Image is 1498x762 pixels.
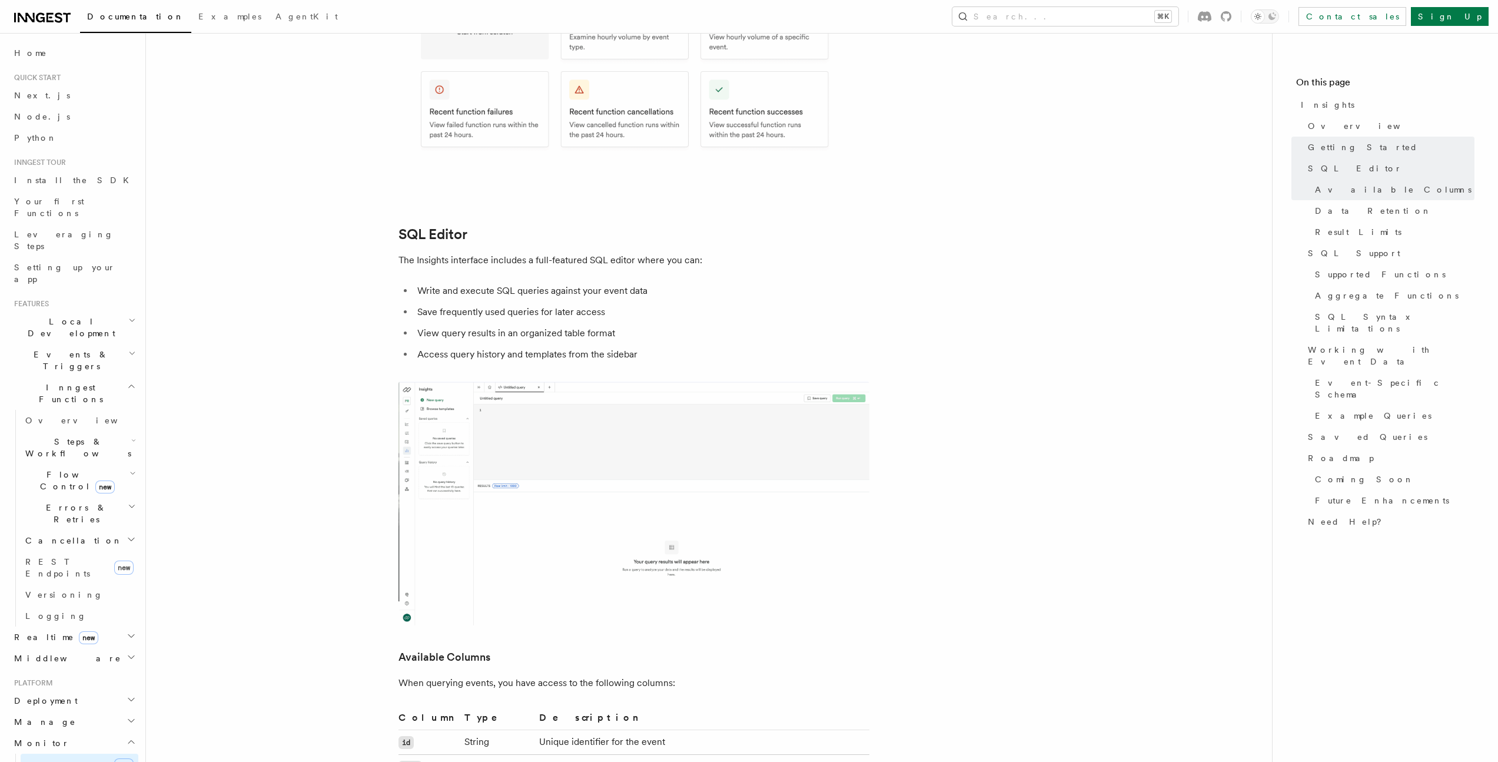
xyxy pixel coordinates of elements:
[1155,11,1171,22] kbd: ⌘K
[14,197,84,218] span: Your first Functions
[1310,469,1474,490] a: Coming Soon
[1315,377,1474,400] span: Event-Specific Schema
[460,730,535,755] td: String
[1303,115,1474,137] a: Overview
[114,561,134,575] span: new
[21,551,138,584] a: REST Endpointsnew
[79,631,98,644] span: new
[9,344,138,377] button: Events & Triggers
[9,695,78,707] span: Deployment
[9,311,138,344] button: Local Development
[21,584,138,605] a: Versioning
[398,675,869,691] p: When querying events, you have access to the following columns:
[9,733,138,754] button: Monitor
[14,263,115,284] span: Setting up your app
[952,7,1178,26] button: Search...⌘K
[87,12,184,21] span: Documentation
[9,191,138,224] a: Your first Functions
[9,648,138,669] button: Middleware
[9,711,138,733] button: Manage
[9,170,138,191] a: Install the SDK
[1303,137,1474,158] a: Getting Started
[398,710,460,730] th: Column
[1251,9,1279,24] button: Toggle dark mode
[25,557,90,578] span: REST Endpoints
[80,4,191,33] a: Documentation
[1303,426,1474,448] a: Saved Queries
[398,252,869,269] p: The Insights interface includes a full-featured SQL editor where you can:
[9,410,138,627] div: Inngest Functions
[1308,141,1418,153] span: Getting Started
[14,133,57,143] span: Python
[9,737,69,749] span: Monitor
[1303,339,1474,372] a: Working with Event Data
[1308,431,1427,443] span: Saved Queries
[9,627,138,648] button: Realtimenew
[1303,511,1474,532] a: Need Help?
[1303,448,1474,469] a: Roadmap
[1310,285,1474,306] a: Aggregate Functions
[21,431,138,464] button: Steps & Workflows
[21,469,129,492] span: Flow Control
[9,716,76,728] span: Manage
[1315,269,1446,280] span: Supported Functions
[1308,452,1374,464] span: Roadmap
[95,481,115,493] span: new
[9,678,53,688] span: Platform
[21,497,138,530] button: Errors & Retries
[21,410,138,431] a: Overview
[14,230,114,251] span: Leveraging Steps
[9,652,121,664] span: Middleware
[25,611,87,621] span: Logging
[21,436,131,459] span: Steps & Workflows
[9,631,98,643] span: Realtime
[1315,473,1414,485] span: Coming Soon
[275,12,338,21] span: AgentKit
[1301,99,1354,111] span: Insights
[21,502,128,525] span: Errors & Retries
[9,690,138,711] button: Deployment
[9,382,127,405] span: Inngest Functions
[21,535,122,546] span: Cancellation
[414,325,869,342] li: View query results in an organized table format
[1315,410,1431,422] span: Example Queries
[1315,184,1472,196] span: Available Columns
[1303,243,1474,264] a: SQL Support
[9,127,138,148] a: Python
[1310,264,1474,285] a: Supported Functions
[1411,7,1489,26] a: Sign Up
[1315,205,1431,217] span: Data Retention
[534,710,869,730] th: Description
[1310,405,1474,426] a: Example Queries
[1308,516,1390,528] span: Need Help?
[9,106,138,127] a: Node.js
[1310,179,1474,200] a: Available Columns
[414,283,869,299] li: Write and execute SQL queries against your event data
[191,4,268,32] a: Examples
[1310,306,1474,339] a: SQL Syntax Limitations
[9,349,128,372] span: Events & Triggers
[1315,495,1449,506] span: Future Enhancements
[21,464,138,497] button: Flow Controlnew
[9,85,138,106] a: Next.js
[21,530,138,551] button: Cancellation
[198,12,261,21] span: Examples
[398,226,467,243] a: SQL Editor
[460,710,535,730] th: Type
[9,73,61,82] span: Quick start
[9,224,138,257] a: Leveraging Steps
[25,590,103,599] span: Versioning
[534,730,869,755] td: Unique identifier for the event
[398,649,490,665] a: Available Columns
[1315,290,1459,302] span: Aggregate Functions
[1303,158,1474,179] a: SQL Editor
[9,158,66,167] span: Inngest tour
[9,299,49,309] span: Features
[1315,226,1401,238] span: Result Limits
[9,42,138,64] a: Home
[414,304,869,320] li: Save frequently used queries for later access
[9,257,138,290] a: Setting up your app
[1315,311,1474,334] span: SQL Syntax Limitations
[1308,247,1400,259] span: SQL Support
[1296,94,1474,115] a: Insights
